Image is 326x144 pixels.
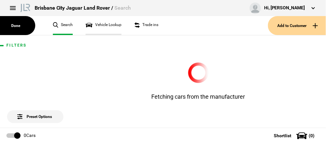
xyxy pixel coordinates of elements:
[19,3,31,12] img: landrover.png
[264,128,326,144] button: Shortlist(0)
[309,133,315,138] span: ( 0 )
[134,16,158,35] a: Trade ins
[6,43,64,48] h1: Filters
[86,16,121,35] a: Vehicle Lookup
[19,106,52,119] span: Preset Options
[53,16,73,35] a: Search
[268,16,326,35] button: Add to Customer
[115,5,131,11] span: Search
[24,132,36,139] div: 0 Cars
[118,62,279,101] div: Fetching cars from the manufacturer
[35,4,131,12] div: Brisbane City Jaguar Land Rover /
[264,5,305,11] div: Hi, [PERSON_NAME]
[274,133,292,138] span: Shortlist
